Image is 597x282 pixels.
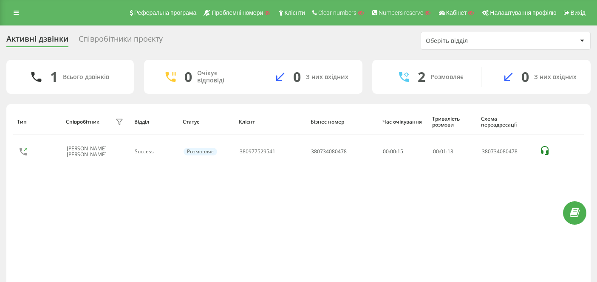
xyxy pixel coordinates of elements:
[382,119,424,125] div: Час очікування
[306,73,348,81] div: З них вхідних
[482,149,531,155] div: 380734080478
[135,149,174,155] div: Success
[311,149,347,155] div: 380734080478
[239,119,303,125] div: Клієнт
[440,148,446,155] span: 01
[433,149,453,155] div: : :
[446,9,467,16] span: Кабінет
[571,9,586,16] span: Вихід
[184,148,217,155] div: Розмовляє
[212,9,263,16] span: Проблемні номери
[50,69,58,85] div: 1
[433,148,439,155] span: 00
[521,69,529,85] div: 0
[318,9,357,16] span: Clear numbers
[534,73,577,81] div: З них вхідних
[418,69,425,85] div: 2
[432,116,473,128] div: Тривалість розмови
[183,119,231,125] div: Статус
[383,149,424,155] div: 00:00:15
[197,70,240,84] div: Очікує відповіді
[311,119,374,125] div: Бізнес номер
[79,34,163,48] div: Співробітники проєкту
[490,9,556,16] span: Налаштування профілю
[284,9,305,16] span: Клієнти
[134,119,175,125] div: Відділ
[184,69,192,85] div: 0
[481,116,531,128] div: Схема переадресації
[240,149,275,155] div: 380977529541
[426,37,527,45] div: Оберіть відділ
[67,146,113,158] div: [PERSON_NAME] [PERSON_NAME]
[430,73,463,81] div: Розмовляє
[6,34,68,48] div: Активні дзвінки
[63,73,109,81] div: Всього дзвінків
[66,119,99,125] div: Співробітник
[447,148,453,155] span: 13
[379,9,423,16] span: Numbers reserve
[17,119,58,125] div: Тип
[293,69,301,85] div: 0
[134,9,197,16] span: Реферальна програма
